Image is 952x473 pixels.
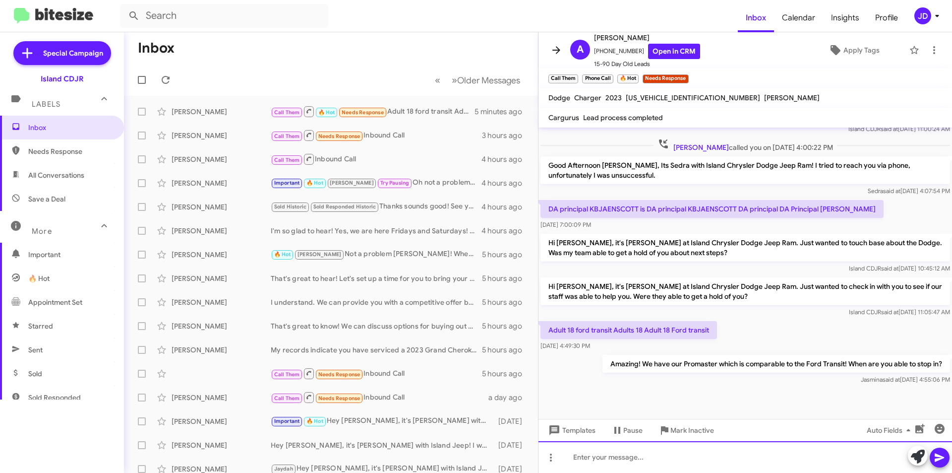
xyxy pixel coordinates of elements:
span: Call Them [274,109,300,116]
div: [PERSON_NAME] [172,226,271,236]
p: Good Afternoon [PERSON_NAME], Its Sedra with Island Chrysler Dodge Jeep Ram! I tried to reach you... [540,156,950,184]
span: Mark Inactive [670,421,714,439]
div: 4 hours ago [481,202,530,212]
span: said at [883,376,900,383]
div: 5 hours ago [482,369,530,379]
span: [PHONE_NUMBER] [594,44,700,59]
a: Calendar [774,3,823,32]
div: [PERSON_NAME] [172,107,271,117]
button: Templates [538,421,603,439]
span: [PERSON_NAME] [330,180,374,186]
span: Important [274,180,300,186]
span: Templates [546,421,595,439]
div: 5 hours ago [482,273,530,283]
div: [PERSON_NAME] [172,440,271,450]
button: Previous [429,70,446,90]
div: a day ago [488,393,530,403]
div: [PERSON_NAME] [172,321,271,331]
div: 5 hours ago [482,321,530,331]
span: said at [881,308,898,316]
span: 15-90 Day Old Leads [594,59,700,69]
span: called you on [DATE] 4:00:22 PM [654,138,837,152]
div: I understand. We can provide you with a competitive offer based on your vehicle's condition and m... [271,297,482,307]
span: Inbox [28,123,113,133]
span: Jaydah [274,466,293,472]
div: 5 minutes ago [475,107,530,117]
span: Call Them [274,133,300,139]
span: 2023 [605,93,622,102]
div: [PERSON_NAME] [172,202,271,212]
div: Thanks sounds good! See you then [271,201,481,212]
div: JD [914,7,931,24]
span: All Conversations [28,170,84,180]
small: Call Them [548,74,578,83]
a: Insights [823,3,867,32]
nav: Page navigation example [429,70,526,90]
span: 🔥 Hot [306,418,323,424]
span: Sent [28,345,43,355]
span: Sedra [DATE] 4:07:54 PM [868,187,950,195]
div: Inbound Call [271,129,482,141]
span: 🔥 Hot [274,251,291,258]
span: [DATE] 4:49:30 PM [540,342,590,349]
span: said at [881,265,898,272]
div: [PERSON_NAME] [172,297,271,307]
div: [PERSON_NAME] [172,154,271,164]
div: That's great to know! We can discuss options for buying out your lease. Would you like to schedul... [271,321,482,331]
span: Needs Response [318,133,360,139]
span: Cargurus [548,113,579,122]
a: Inbox [738,3,774,32]
span: [PERSON_NAME] [764,93,820,102]
small: 🔥 Hot [617,74,639,83]
span: Island CDJR [DATE] 10:45:12 AM [849,265,950,272]
p: Hi [PERSON_NAME], it's [PERSON_NAME] at Island Chrysler Dodge Jeep Ram. Just wanted to check in w... [540,277,950,305]
span: Charger [574,93,601,102]
div: [PERSON_NAME] [172,178,271,188]
div: That's great to hear! Let's set up a time for you to bring your vehicle in. When are you available? [271,273,482,283]
button: Mark Inactive [651,421,722,439]
div: Island CDJR [41,74,84,84]
span: Needs Response [318,371,360,378]
div: Adult 18 ford transit Adults 18 Adult 18 Ford transit [271,105,475,118]
span: Dodge [548,93,570,102]
span: Labels [32,100,60,109]
button: Apply Tags [803,41,904,59]
div: 3 hours ago [482,131,530,140]
h1: Inbox [138,40,175,56]
a: Profile [867,3,906,32]
div: I'm so glad to hear! Yes, we are here Fridays and Saturdays! When would be best for you? [271,226,481,236]
span: A [577,42,584,58]
span: Call Them [274,395,300,402]
span: Apply Tags [843,41,880,59]
span: » [452,74,457,86]
span: [PERSON_NAME] [673,143,729,152]
span: [PERSON_NAME] [297,251,342,258]
p: Adult 18 ford transit Adults 18 Adult 18 Ford transit [540,321,717,339]
span: Needs Response [318,395,360,402]
div: [PERSON_NAME] [172,131,271,140]
span: 🔥 Hot [318,109,335,116]
span: Pause [623,421,643,439]
div: Oh not a problem at all [PERSON_NAME] I completely understand! I am here to help when you are ready! [271,177,481,189]
div: 4 hours ago [481,178,530,188]
div: Hey [PERSON_NAME], it's [PERSON_NAME] with Island Jeep! I wanted to check in and see how I can he... [271,440,493,450]
p: Amazing! We have our Promaster which is comparable to the Ford Transit! When are you able to stop... [602,355,950,373]
span: Call Them [274,371,300,378]
span: Island CDJR [DATE] 11:00:24 AM [848,125,950,133]
span: Lead process completed [583,113,663,122]
button: Next [446,70,526,90]
div: 5 hours ago [482,250,530,260]
div: 5 hours ago [482,297,530,307]
input: Search [120,4,328,28]
div: 4 hours ago [481,154,530,164]
div: My records indicate you have serviced a 2023 Grand Cherokee with us! Are you still driving it? [271,345,482,355]
span: Sold [28,369,42,379]
span: said at [883,187,900,195]
span: « [435,74,440,86]
div: [PERSON_NAME] [172,273,271,283]
div: [PERSON_NAME] [172,393,271,403]
button: JD [906,7,941,24]
div: [PERSON_NAME] [172,416,271,426]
